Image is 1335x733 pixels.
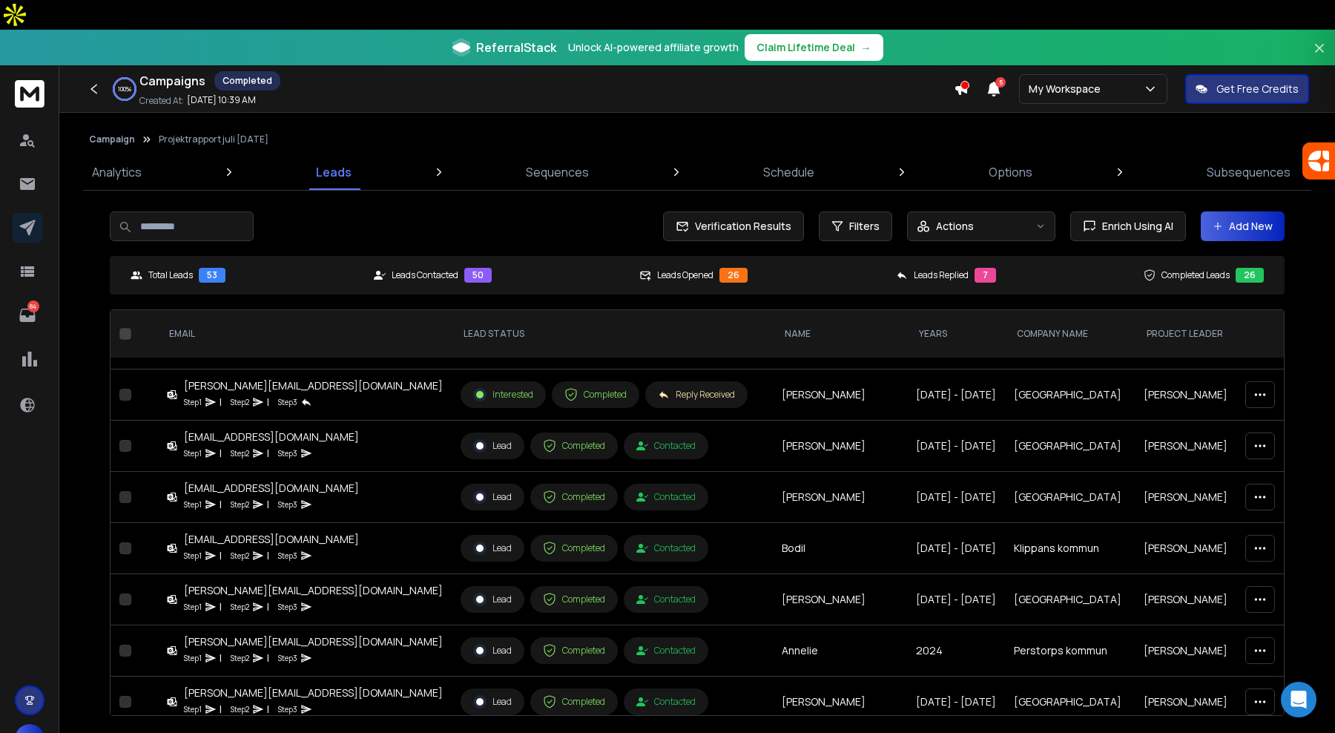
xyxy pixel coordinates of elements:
td: [PERSON_NAME] [1135,625,1236,677]
th: LEAD STATUS [452,310,773,358]
td: [PERSON_NAME] [1135,523,1236,574]
td: Annelie [773,625,907,677]
button: Add New [1201,211,1285,241]
div: Completed [543,439,605,453]
div: Lead [473,542,512,555]
p: [DATE] 10:39 AM [187,94,256,106]
p: Get Free Credits [1216,82,1299,96]
p: Step 2 [231,651,249,665]
p: Schedule [763,163,814,181]
div: Completed [543,695,605,709]
td: [PERSON_NAME] [773,574,907,625]
p: Leads [316,163,352,181]
th: Years [907,310,1005,358]
div: 26 [1236,268,1264,283]
p: Step 3 [278,599,297,614]
a: Schedule [754,154,823,190]
p: Completed Leads [1161,269,1230,281]
a: Sequences [517,154,598,190]
div: Contacted [636,645,696,657]
button: Filters [819,211,892,241]
p: | [220,548,222,563]
td: [DATE] - [DATE] [907,574,1005,625]
p: 84 [27,300,39,312]
p: Leads Contacted [392,269,458,281]
div: Lead [473,644,512,657]
td: [PERSON_NAME] [1135,369,1236,421]
div: Completed [543,542,605,555]
a: Analytics [83,154,151,190]
div: Contacted [636,440,696,452]
span: Filters [849,219,880,234]
p: | [220,497,222,512]
p: | [220,599,222,614]
th: EMAIL [157,310,452,358]
div: Reply Received [658,389,735,401]
p: Step 3 [278,548,297,563]
p: Step 2 [231,548,249,563]
p: Step 2 [231,395,249,410]
td: [GEOGRAPHIC_DATA] [1005,472,1135,523]
th: NAME [773,310,907,358]
div: Lead [473,695,512,709]
a: Leads [307,154,360,190]
div: 53 [199,268,225,283]
td: [PERSON_NAME] [1135,421,1236,472]
p: Step 2 [231,497,249,512]
p: Step 2 [231,702,249,717]
div: [EMAIL_ADDRESS][DOMAIN_NAME] [184,532,359,547]
p: Projektrapport juli [DATE] [159,134,268,145]
button: Get Free Credits [1185,74,1309,104]
div: Interested [473,388,533,401]
div: Completed [543,593,605,606]
td: [DATE] - [DATE] [907,421,1005,472]
p: Actions [936,219,974,234]
p: Options [989,163,1032,181]
p: Subsequences [1207,163,1290,181]
p: Step 3 [278,395,297,410]
p: Step 1 [184,651,202,665]
div: [PERSON_NAME][EMAIL_ADDRESS][DOMAIN_NAME] [184,378,443,393]
td: 2024 [907,625,1005,677]
p: Step 1 [184,497,202,512]
p: Created At: [139,95,184,107]
th: Company Name [1005,310,1135,358]
p: Leads Replied [914,269,969,281]
td: [GEOGRAPHIC_DATA] [1005,421,1135,472]
h1: Campaigns [139,72,205,90]
p: Unlock AI-powered affiliate growth [568,40,739,55]
div: Completed [564,388,627,401]
button: Claim Lifetime Deal→ [745,34,883,61]
p: | [267,548,269,563]
p: Step 1 [184,395,202,410]
p: | [220,395,222,410]
td: [PERSON_NAME] [773,472,907,523]
td: Perstorps kommun [1005,625,1135,677]
td: [GEOGRAPHIC_DATA] [1005,677,1135,728]
td: [DATE] - [DATE] [907,677,1005,728]
td: [GEOGRAPHIC_DATA] [1005,369,1135,421]
span: ReferralStack [476,39,556,56]
p: | [267,702,269,717]
p: Step 3 [278,497,297,512]
div: Contacted [636,491,696,503]
td: [PERSON_NAME] [1135,677,1236,728]
p: Step 3 [278,651,297,665]
p: My Workspace [1029,82,1107,96]
span: → [861,40,871,55]
div: [PERSON_NAME][EMAIL_ADDRESS][DOMAIN_NAME] [184,583,443,598]
p: Step 1 [184,548,202,563]
div: Contacted [636,696,696,708]
span: Enrich Using AI [1096,219,1173,234]
td: [PERSON_NAME] [773,421,907,472]
div: Open Intercom Messenger [1281,682,1316,717]
td: [DATE] - [DATE] [907,369,1005,421]
p: 100 % [118,85,131,93]
td: [PERSON_NAME] [1135,472,1236,523]
button: Enrich Using AI [1070,211,1186,241]
span: 5 [995,77,1006,88]
div: 26 [719,268,748,283]
span: Verification Results [689,219,791,234]
div: 50 [464,268,492,283]
p: Step 3 [278,446,297,461]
